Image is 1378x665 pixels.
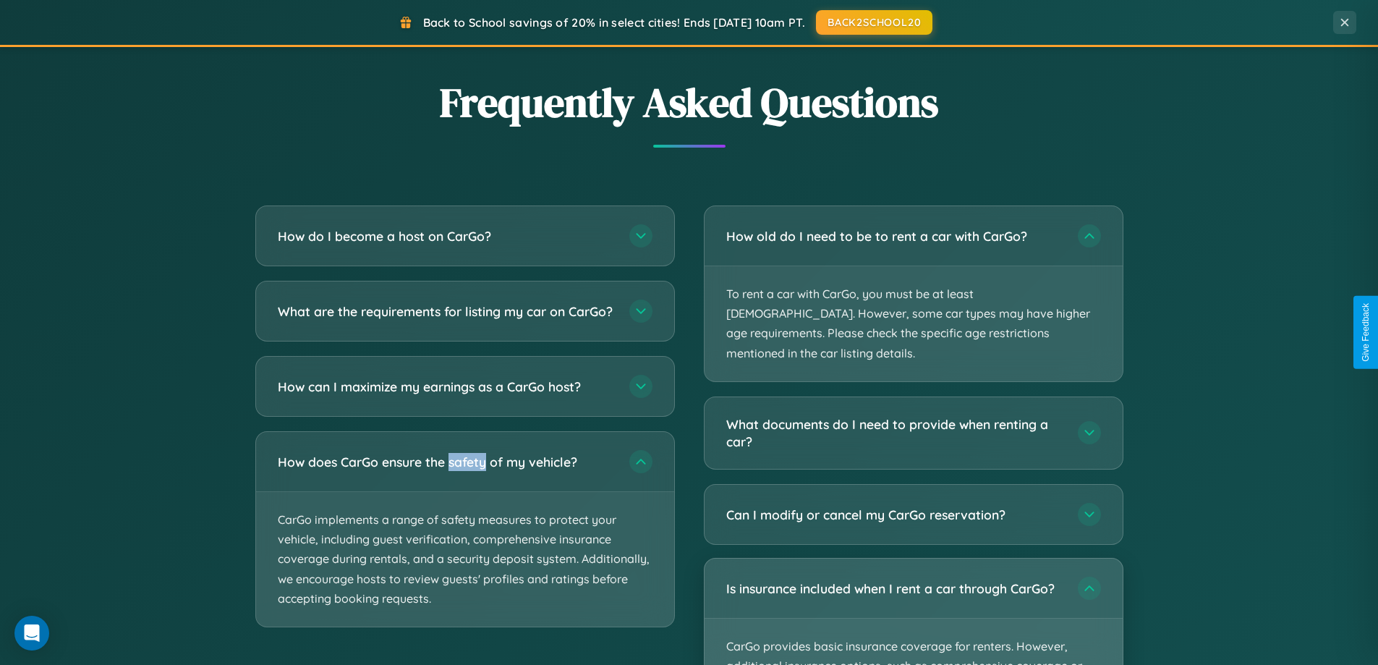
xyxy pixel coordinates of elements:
[726,580,1063,598] h3: Is insurance included when I rent a car through CarGo?
[1361,303,1371,362] div: Give Feedback
[255,75,1123,130] h2: Frequently Asked Questions
[278,378,615,396] h3: How can I maximize my earnings as a CarGo host?
[726,506,1063,524] h3: Can I modify or cancel my CarGo reservation?
[256,492,674,627] p: CarGo implements a range of safety measures to protect your vehicle, including guest verification...
[278,302,615,321] h3: What are the requirements for listing my car on CarGo?
[726,415,1063,451] h3: What documents do I need to provide when renting a car?
[278,227,615,245] h3: How do I become a host on CarGo?
[816,10,932,35] button: BACK2SCHOOL20
[278,453,615,471] h3: How does CarGo ensure the safety of my vehicle?
[705,266,1123,381] p: To rent a car with CarGo, you must be at least [DEMOGRAPHIC_DATA]. However, some car types may ha...
[14,616,49,651] div: Open Intercom Messenger
[423,15,805,30] span: Back to School savings of 20% in select cities! Ends [DATE] 10am PT.
[726,227,1063,245] h3: How old do I need to be to rent a car with CarGo?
